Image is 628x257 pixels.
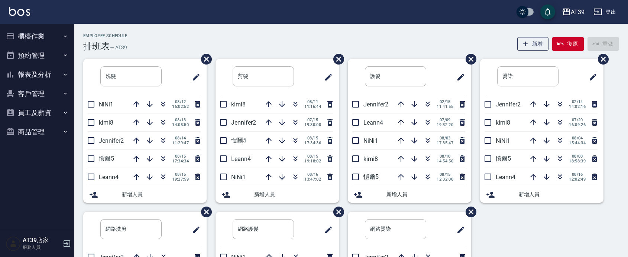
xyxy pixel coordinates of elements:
img: Person [6,236,21,251]
button: 客戶管理 [3,84,71,103]
div: 新增人員 [480,186,603,203]
span: 愷爾5 [99,155,114,162]
button: 報表及分析 [3,65,71,84]
span: 刪除班表 [328,201,345,223]
button: 新增 [517,37,549,51]
span: 16:09:26 [569,122,586,127]
span: 07/20 [569,118,586,122]
span: 刪除班表 [460,201,478,223]
h2: Employee Schedule [83,33,127,38]
span: 愷爾5 [231,137,246,144]
span: 17:34:34 [172,159,189,164]
div: 新增人員 [348,186,471,203]
span: 新增人員 [122,191,201,198]
span: 17:34:36 [304,141,321,145]
span: 刪除班表 [195,48,213,70]
span: 19:32:20 [437,122,453,127]
span: 16:02:52 [172,104,189,109]
span: 08/15 [304,136,321,141]
span: 07/09 [437,118,453,122]
input: 排版標題 [365,219,426,239]
span: 08/15 [304,154,321,159]
span: 07/15 [304,118,321,122]
span: 08/15 [172,172,189,177]
span: kimi8 [363,155,378,162]
span: 刪除班表 [460,48,478,70]
span: 14:08:50 [172,122,189,127]
input: 排版標題 [365,66,426,86]
span: 12:02:49 [569,177,586,182]
h5: AT39店家 [23,237,61,244]
span: 修改班表的標題 [320,221,333,239]
span: 02/14 [569,99,586,104]
span: 17:35:47 [437,141,453,145]
span: kimi8 [231,101,246,108]
span: 08/11 [304,99,321,104]
span: 08/16 [569,172,586,177]
span: 11:29:47 [172,141,189,145]
span: 修改班表的標題 [452,221,465,239]
span: 08/13 [172,118,189,122]
button: 復原 [552,37,584,51]
p: 服務人員 [23,244,61,251]
span: 愷爾5 [363,173,379,180]
span: 新增人員 [254,191,333,198]
span: 刪除班表 [195,201,213,223]
span: 刪除班表 [592,48,610,70]
span: 08/16 [304,172,321,177]
span: 11:41:55 [437,104,453,109]
span: 修改班表的標題 [584,68,598,86]
button: 員工及薪資 [3,103,71,122]
span: 08/15 [437,172,453,177]
div: 新增人員 [216,186,339,203]
span: 08/03 [437,136,453,141]
span: NiNi1 [99,101,113,108]
span: 愷爾5 [496,155,511,162]
span: 12:32:00 [437,177,453,182]
span: 08/04 [569,136,586,141]
span: 修改班表的標題 [187,68,201,86]
span: 15:44:34 [569,141,586,145]
span: Jennifer2 [363,101,388,108]
div: 新增人員 [83,186,207,203]
span: kimi8 [99,119,113,126]
span: 19:18:02 [304,159,321,164]
input: 排版標題 [100,66,162,86]
button: 登出 [590,5,619,19]
span: 修改班表的標題 [320,68,333,86]
button: 預約管理 [3,46,71,65]
button: save [540,4,555,19]
button: 櫃檯作業 [3,27,71,46]
input: 排版標題 [497,66,559,86]
input: 排版標題 [233,66,294,86]
h6: — AT39 [110,44,127,52]
span: Jennifer2 [99,137,124,144]
span: 修改班表的標題 [452,68,465,86]
span: 19:27:59 [172,177,189,182]
button: AT39 [559,4,587,20]
span: Jennifer2 [496,101,521,108]
div: AT39 [571,7,585,17]
span: kimi8 [496,119,510,126]
span: Leann4 [99,174,119,181]
span: 刪除班表 [328,48,345,70]
h3: 排班表 [83,41,110,52]
span: 02/15 [437,99,453,104]
input: 排版標題 [100,219,162,239]
span: 08/10 [437,154,453,159]
span: 11:16:44 [304,104,321,109]
span: Leann4 [363,119,383,126]
span: Leann4 [496,174,515,181]
span: 08/12 [172,99,189,104]
span: 08/15 [172,154,189,159]
span: Jennifer2 [231,119,256,126]
input: 排版標題 [233,219,294,239]
span: 08/08 [569,154,586,159]
span: 14:54:50 [437,159,453,164]
span: 修改班表的標題 [187,221,201,239]
span: 新增人員 [519,191,598,198]
span: 08/14 [172,136,189,141]
button: 商品管理 [3,122,71,142]
span: 19:30:00 [304,122,321,127]
span: 14:02:16 [569,104,586,109]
